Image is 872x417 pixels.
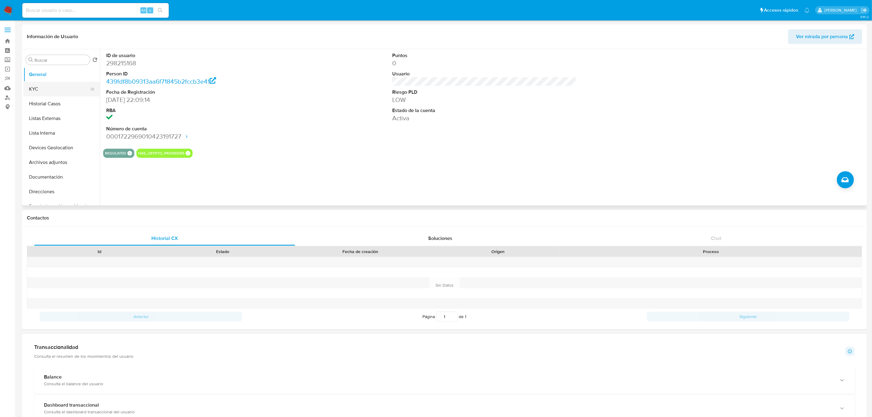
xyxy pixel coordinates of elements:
[149,7,151,13] span: s
[141,7,146,13] span: Alt
[27,34,78,40] h1: Información de Usuario
[788,29,862,44] button: Ver mirada por persona
[24,96,100,111] button: Historial Casos
[27,215,862,221] h1: Contactos
[106,125,291,132] dt: Número de cuenta
[40,312,242,321] button: Anterior
[392,107,577,114] dt: Estado de la cuenta
[805,8,810,13] a: Notificaciones
[796,29,848,44] span: Ver mirada por persona
[151,235,178,242] span: Historial CX
[24,67,100,82] button: General
[106,52,291,59] dt: ID de usuario
[24,170,100,184] button: Documentación
[24,82,95,96] button: KYC
[24,199,100,214] button: Restricciones Nuevo Mundo
[106,132,291,141] dd: 0001722969010423191727
[465,314,467,320] span: 1
[824,7,859,13] p: alan.cervantesmartinez@mercadolibre.com.mx
[42,248,157,255] div: Id
[392,114,577,122] dd: Activa
[392,59,577,67] dd: 0
[564,248,858,255] div: Proceso
[24,111,100,126] button: Listas Externas
[289,248,432,255] div: Fecha de creación
[24,155,100,170] button: Archivos adjuntos
[392,96,577,104] dd: LOW
[764,7,798,13] span: Accesos rápidos
[22,6,169,14] input: Buscar usuario o caso...
[106,107,291,114] dt: RBA
[392,52,577,59] dt: Puntos
[711,235,721,242] span: Chat
[154,6,166,15] button: search-icon
[28,57,33,62] button: Buscar
[165,248,280,255] div: Estado
[392,89,577,96] dt: Riesgo PLD
[24,140,100,155] button: Devices Geolocation
[441,248,555,255] div: Origen
[106,89,291,96] dt: Fecha de Registración
[24,184,100,199] button: Direcciones
[392,71,577,77] dt: Usuario
[861,7,867,13] a: Salir
[647,312,849,321] button: Siguiente
[106,71,291,77] dt: Person ID
[106,96,291,104] dd: [DATE] 22:09:14
[92,57,97,64] button: Volver al orden por defecto
[24,126,100,140] button: Lista Interna
[423,312,467,321] span: Página de
[106,77,216,86] a: 439fdf8b09313aa6f71845b2fccb3e41
[106,59,291,67] dd: 298215168
[428,235,452,242] span: Soluciones
[34,57,88,63] input: Buscar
